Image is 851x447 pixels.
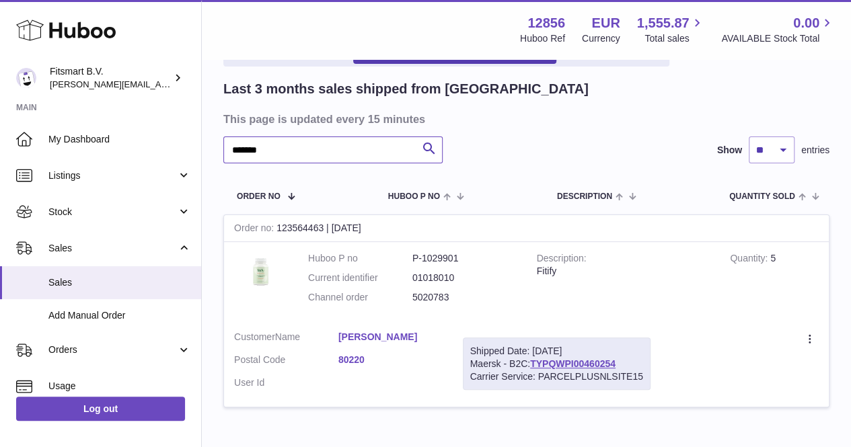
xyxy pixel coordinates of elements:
[637,14,705,45] a: 1,555.87 Total sales
[224,215,829,242] div: 123564463 | [DATE]
[237,192,281,201] span: Order No
[644,32,704,45] span: Total sales
[591,14,620,32] strong: EUR
[50,65,171,91] div: Fitsmart B.V.
[16,397,185,421] a: Log out
[520,32,565,45] div: Huboo Ref
[412,272,517,284] dd: 01018010
[412,252,517,265] dd: P-1029901
[527,14,565,32] strong: 12856
[234,331,338,347] dt: Name
[582,32,620,45] div: Currency
[537,265,710,278] div: Fitify
[16,68,36,88] img: jonathan@leaderoo.com
[48,242,177,255] span: Sales
[223,80,589,98] h2: Last 3 months sales shipped from [GEOGRAPHIC_DATA]
[48,133,191,146] span: My Dashboard
[223,112,826,126] h3: This page is updated every 15 minutes
[234,354,338,370] dt: Postal Code
[470,370,643,383] div: Carrier Service: PARCELPLUSNLSITE15
[308,291,412,304] dt: Channel order
[717,144,742,157] label: Show
[234,376,338,389] dt: User Id
[48,169,177,182] span: Listings
[50,79,270,89] span: [PERSON_NAME][EMAIL_ADDRESS][DOMAIN_NAME]
[557,192,612,201] span: Description
[721,14,835,45] a: 0.00 AVAILABLE Stock Total
[234,252,288,290] img: 128561739542540.png
[721,32,835,45] span: AVAILABLE Stock Total
[530,358,616,369] a: TYPQWPI00460254
[48,206,177,218] span: Stock
[720,242,829,321] td: 5
[234,222,276,237] strong: Order no
[470,345,643,358] div: Shipped Date: [DATE]
[729,192,795,201] span: Quantity Sold
[338,331,443,343] a: [PERSON_NAME]
[463,337,651,391] div: Maersk - B2C:
[730,253,770,267] strong: Quantity
[308,252,412,265] dt: Huboo P no
[48,309,191,322] span: Add Manual Order
[412,291,517,304] dd: 5020783
[48,276,191,289] span: Sales
[801,144,829,157] span: entries
[537,253,587,267] strong: Description
[48,380,191,393] span: Usage
[308,272,412,284] dt: Current identifier
[637,14,690,32] span: 1,555.87
[793,14,819,32] span: 0.00
[338,354,443,366] a: 80220
[234,331,275,342] span: Customer
[388,192,440,201] span: Huboo P no
[48,343,177,356] span: Orders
